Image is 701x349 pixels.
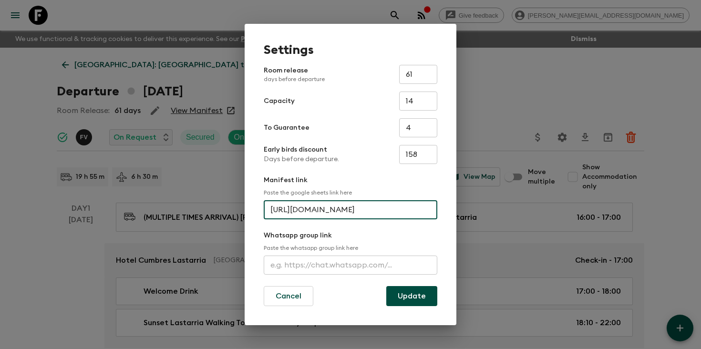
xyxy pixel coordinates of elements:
p: Capacity [264,96,295,106]
p: Paste the google sheets link here [264,189,437,196]
button: Update [386,286,437,306]
button: Cancel [264,286,313,306]
input: e.g. 30 [399,65,437,84]
input: e.g. 14 [399,92,437,111]
p: Manifest link [264,175,437,185]
p: Paste the whatsapp group link here [264,244,437,252]
p: Early birds discount [264,145,339,154]
input: e.g. 4 [399,118,437,137]
p: Room release [264,66,325,83]
p: Whatsapp group link [264,231,437,240]
p: Days before departure. [264,154,339,164]
p: days before departure [264,75,325,83]
input: e.g. https://docs.google.com/spreadsheets/d/1P7Zz9v8J0vXy1Q/edit#gid=0 [264,200,437,219]
h1: Settings [264,43,437,57]
p: To Guarantee [264,123,309,133]
input: e.g. https://chat.whatsapp.com/... [264,256,437,275]
input: e.g. 180 [399,145,437,164]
